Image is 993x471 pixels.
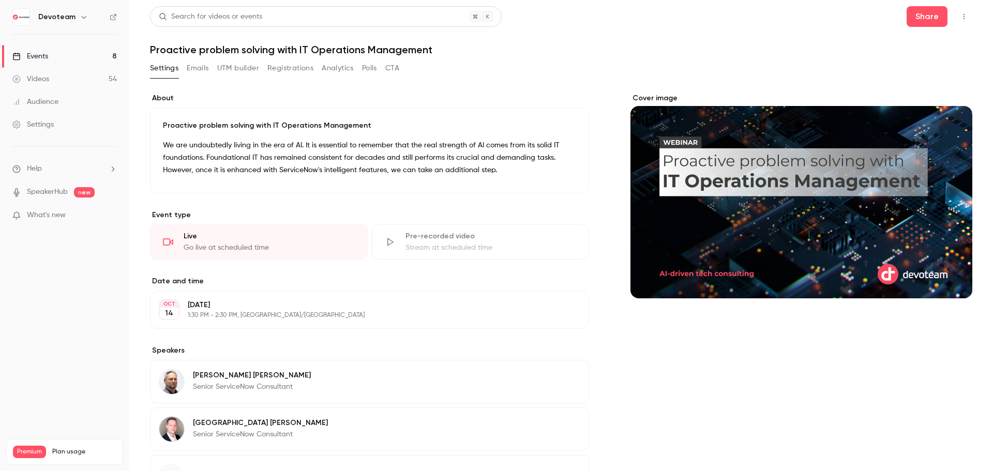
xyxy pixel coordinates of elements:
button: Analytics [322,60,354,77]
div: Pre-recorded video [405,231,577,241]
button: Settings [150,60,178,77]
a: SpeakerHub [27,187,68,197]
button: Share [907,6,947,27]
div: LiveGo live at scheduled time [150,224,368,260]
span: Help [27,163,42,174]
span: new [74,187,95,197]
button: Emails [187,60,208,77]
li: help-dropdown-opener [12,163,117,174]
label: Cover image [630,93,972,103]
div: Milan Krčmář[GEOGRAPHIC_DATA] [PERSON_NAME]Senior ServiceNow Consultant [150,407,589,451]
label: Speakers [150,345,589,356]
div: Search for videos or events [159,11,262,22]
p: Event type [150,210,589,220]
button: Registrations [267,60,313,77]
button: CTA [385,60,399,77]
p: [DATE] [188,300,534,310]
label: About [150,93,589,103]
p: [GEOGRAPHIC_DATA] [PERSON_NAME] [193,418,328,428]
div: Pre-recorded videoStream at scheduled time [372,224,590,260]
span: What's new [27,210,66,221]
div: Settings [12,119,54,130]
p: Proactive problem solving with IT Operations Management [163,120,576,131]
iframe: Noticeable Trigger [104,211,117,220]
div: Events [12,51,48,62]
div: Grzegorz Wilk[PERSON_NAME] [PERSON_NAME]Senior ServiceNow Consultant [150,360,589,403]
span: Plan usage [52,448,116,456]
h6: Devoteam [38,12,76,22]
h1: Proactive problem solving with IT Operations Management [150,43,972,56]
p: We are undoubtedly living in the era of AI. It is essential to remember that the real strength of... [163,139,576,176]
p: [PERSON_NAME] [PERSON_NAME] [193,370,311,381]
div: Go live at scheduled time [184,242,355,253]
p: 14 [165,308,173,318]
button: UTM builder [217,60,259,77]
div: Videos [12,74,49,84]
div: Audience [12,97,58,107]
div: OCT [160,300,178,308]
img: Devoteam [13,9,29,25]
p: 1:30 PM - 2:30 PM, [GEOGRAPHIC_DATA]/[GEOGRAPHIC_DATA] [188,311,534,320]
div: Live [184,231,355,241]
p: Senior ServiceNow Consultant [193,429,328,439]
section: Cover image [630,93,972,298]
img: Milan Krčmář [159,417,184,442]
div: Stream at scheduled time [405,242,577,253]
label: Date and time [150,276,589,286]
span: Premium [13,446,46,458]
p: Senior ServiceNow Consultant [193,382,311,392]
img: Grzegorz Wilk [159,369,184,394]
button: Polls [362,60,377,77]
